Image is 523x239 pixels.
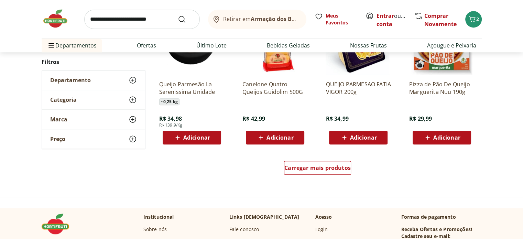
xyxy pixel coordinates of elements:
a: Pizza de Pão De Queijo Marguerita Nuu 190g [409,80,475,96]
a: Entrar [377,12,394,20]
a: Açougue e Peixaria [427,41,476,50]
p: Institucional [143,214,174,220]
button: Retirar emArmação dos Búzios/RJ [208,10,306,29]
a: Carregar mais produtos [284,161,351,177]
span: R$ 34,98 [159,115,182,122]
span: Carregar mais produtos [284,165,351,171]
span: Adicionar [266,135,293,140]
span: Marca [50,116,67,123]
button: Submit Search [178,15,194,23]
span: R$ 42,99 [242,115,265,122]
a: Ofertas [137,41,156,50]
span: Preço [50,135,65,142]
a: Criar conta [377,12,414,28]
a: Nossas Frutas [350,41,387,50]
a: Bebidas Geladas [267,41,310,50]
span: Departamentos [47,37,97,54]
span: R$ 29,99 [409,115,432,122]
p: Formas de pagamento [401,214,482,220]
button: Menu [47,37,55,54]
a: Meus Favoritos [315,12,357,26]
a: Último Lote [196,41,227,50]
a: Comprar Novamente [424,12,457,28]
a: Canelone Quatro Queijos Guidolim 500G [242,80,308,96]
button: Categoria [42,90,145,109]
span: ou [377,12,407,28]
span: Departamento [50,77,91,84]
span: ~ 0,25 kg [159,98,179,105]
span: R$ 34,99 [326,115,348,122]
input: search [84,10,200,29]
span: Adicionar [350,135,377,140]
button: Adicionar [163,131,221,144]
h3: Receba Ofertas e Promoções! [401,226,472,233]
p: Acesso [315,214,332,220]
span: Meus Favoritos [326,12,357,26]
p: Links [DEMOGRAPHIC_DATA] [229,214,299,220]
button: Carrinho [465,11,482,28]
img: Hortifruti [42,8,76,29]
a: QUEIJO PARMESAO FATIA VIGOR 200g [326,80,391,96]
button: Adicionar [413,131,471,144]
span: Adicionar [433,135,460,140]
span: 2 [476,16,479,22]
button: Departamento [42,70,145,90]
span: Categoria [50,96,77,103]
a: Sobre nós [143,226,167,233]
a: Fale conosco [229,226,259,233]
button: Marca [42,110,145,129]
span: Retirar em [223,16,299,22]
a: Queijo Parmesão La Serenissima Unidade [159,80,225,96]
button: Adicionar [329,131,388,144]
span: Adicionar [183,135,210,140]
a: Login [315,226,328,233]
button: Preço [42,129,145,149]
img: Hortifruti [42,214,76,234]
h2: Filtros [42,55,145,69]
button: Adicionar [246,131,304,144]
b: Armação dos Búzios/RJ [251,15,314,23]
span: R$ 139,9/Kg [159,122,183,128]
